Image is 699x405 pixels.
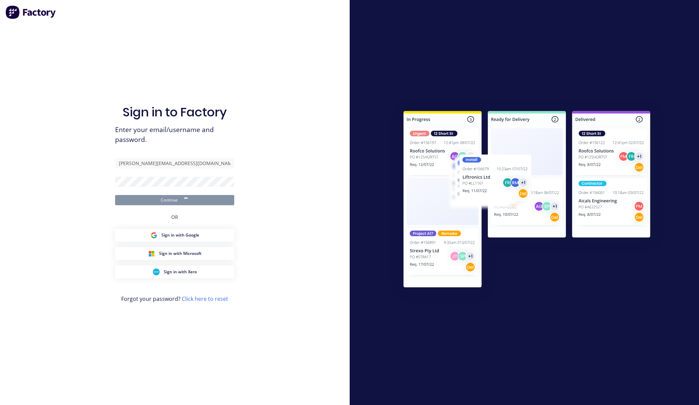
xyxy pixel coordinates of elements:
button: Microsoft Sign inSign in with Microsoft [115,247,234,260]
img: Xero Sign in [153,269,160,275]
img: Factory [5,5,57,19]
a: Click here to reset [182,295,228,303]
button: Continue [115,195,234,205]
span: Sign in with Microsoft [159,250,202,257]
span: Sign in with Google [161,232,199,238]
span: Enter your email/username and password. [115,125,234,145]
img: Sign in [388,97,665,304]
div: OR [171,205,178,229]
button: Google Sign inSign in with Google [115,229,234,242]
h1: Sign in to Factory [123,105,227,119]
input: Email/Username [115,158,234,168]
span: Sign in with Xero [164,269,197,275]
img: Google Sign in [150,232,157,239]
button: Xero Sign inSign in with Xero [115,265,234,278]
img: Microsoft Sign in [148,250,155,257]
span: Forgot your password? [121,295,228,303]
